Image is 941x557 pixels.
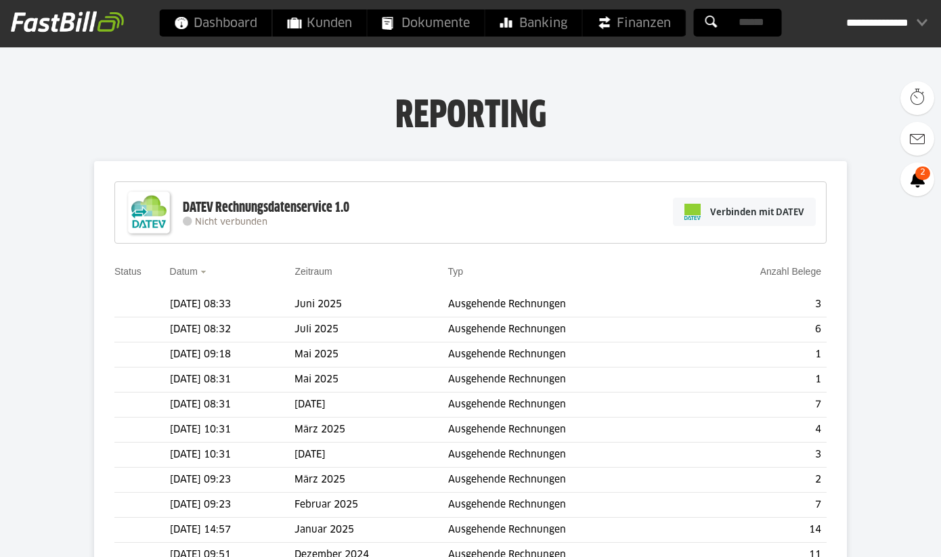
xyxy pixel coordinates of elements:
td: [DATE] 08:32 [170,317,295,342]
td: Ausgehende Rechnungen [448,367,691,393]
td: 4 [690,418,827,443]
td: [DATE] 08:31 [170,367,295,393]
td: März 2025 [294,418,447,443]
td: [DATE] 08:33 [170,292,295,317]
a: Dashboard [160,9,272,37]
td: Ausgehende Rechnungen [448,342,691,367]
h1: Reporting [135,95,806,131]
a: Status [114,266,141,277]
td: Juli 2025 [294,317,447,342]
td: 3 [690,443,827,468]
td: 14 [690,518,827,543]
td: [DATE] 08:31 [170,393,295,418]
td: Ausgehende Rechnungen [448,393,691,418]
td: Januar 2025 [294,518,447,543]
a: Typ [448,266,464,277]
td: 7 [690,493,827,518]
span: Kunden [288,9,352,37]
td: 7 [690,393,827,418]
td: [DATE] 14:57 [170,518,295,543]
span: Verbinden mit DATEV [710,205,804,219]
td: Ausgehende Rechnungen [448,493,691,518]
img: sort_desc.gif [200,271,209,273]
a: 2 [900,162,934,196]
span: Dokumente [382,9,470,37]
a: Zeitraum [294,266,332,277]
td: Juni 2025 [294,292,447,317]
iframe: Öffnet ein Widget, in dem Sie weitere Informationen finden [835,516,927,550]
td: [DATE] 10:31 [170,443,295,468]
span: Banking [500,9,567,37]
td: 1 [690,342,827,367]
td: 1 [690,367,827,393]
td: [DATE] 09:23 [170,468,295,493]
td: Ausgehende Rechnungen [448,418,691,443]
span: Nicht verbunden [195,218,267,227]
td: Ausgehende Rechnungen [448,518,691,543]
td: Ausgehende Rechnungen [448,443,691,468]
td: Mai 2025 [294,367,447,393]
td: März 2025 [294,468,447,493]
a: Banking [485,9,582,37]
td: [DATE] [294,393,447,418]
a: Dokumente [368,9,485,37]
td: Ausgehende Rechnungen [448,317,691,342]
td: 6 [690,317,827,342]
span: Finanzen [598,9,671,37]
td: [DATE] [294,443,447,468]
a: Datum [170,266,198,277]
td: Ausgehende Rechnungen [448,292,691,317]
a: Finanzen [583,9,686,37]
a: Verbinden mit DATEV [673,198,816,226]
td: [DATE] 09:23 [170,493,295,518]
span: Dashboard [175,9,257,37]
img: DATEV-Datenservice Logo [122,185,176,240]
img: pi-datev-logo-farbig-24.svg [684,204,701,220]
td: [DATE] 09:18 [170,342,295,367]
span: 2 [915,166,930,180]
div: DATEV Rechnungsdatenservice 1.0 [183,199,349,217]
a: Anzahl Belege [760,266,821,277]
td: Ausgehende Rechnungen [448,468,691,493]
img: fastbill_logo_white.png [11,11,124,32]
td: Februar 2025 [294,493,447,518]
td: Mai 2025 [294,342,447,367]
td: 2 [690,468,827,493]
td: 3 [690,292,827,317]
a: Kunden [273,9,367,37]
td: [DATE] 10:31 [170,418,295,443]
